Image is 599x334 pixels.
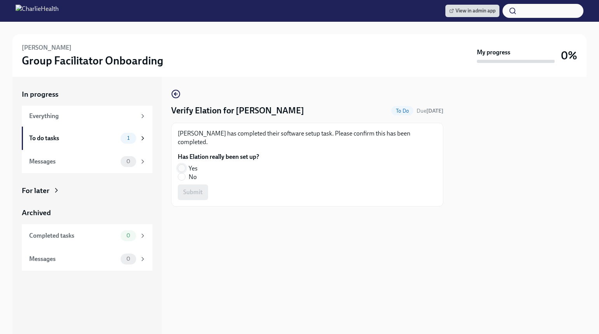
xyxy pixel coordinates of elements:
[417,107,443,115] span: September 8th, 2025 10:00
[22,186,49,196] div: For later
[29,112,136,120] div: Everything
[189,164,198,173] span: Yes
[122,256,135,262] span: 0
[22,247,152,271] a: Messages0
[29,255,117,263] div: Messages
[445,5,499,17] a: View in admin app
[22,224,152,247] a: Completed tasks0
[22,89,152,99] a: In progress
[178,153,259,161] label: Has Elation really been set up?
[22,208,152,218] a: Archived
[189,173,197,181] span: No
[22,150,152,173] a: Messages0
[22,43,72,52] h6: [PERSON_NAME]
[426,108,443,114] strong: [DATE]
[561,49,577,63] h3: 0%
[29,231,117,240] div: Completed tasks
[122,233,135,238] span: 0
[16,5,59,17] img: CharlieHealth
[29,134,117,143] div: To do tasks
[477,48,510,57] strong: My progress
[178,129,437,146] p: [PERSON_NAME] has completed their software setup task. Please confirm this has been completed.
[122,158,135,164] span: 0
[417,108,443,114] span: Due
[391,108,413,114] span: To Do
[22,54,163,68] h3: Group Facilitator Onboarding
[22,106,152,127] a: Everything
[29,157,117,166] div: Messages
[449,7,496,15] span: View in admin app
[22,186,152,196] a: For later
[22,127,152,150] a: To do tasks1
[123,135,134,141] span: 1
[171,105,304,117] h4: Verify Elation for [PERSON_NAME]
